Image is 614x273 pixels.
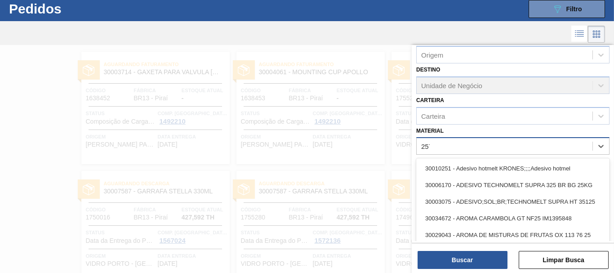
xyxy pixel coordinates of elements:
[416,177,610,193] div: 30006170 - ADESIVO TECHNOMELT SUPRA 325 BR BG 25KG
[416,97,444,103] label: Carteira
[416,227,610,243] div: 30029043 - AROMA DE MISTURAS DE FRUTAS OX 113 76 25
[416,193,610,210] div: 30003075 - ADESIVO;SOL;BR;TECHNOMELT SUPRA HT 35125
[9,4,135,14] h1: Pedidos
[571,26,588,43] div: Visão em Lista
[416,67,440,73] label: Destino
[566,5,582,13] span: Filtro
[421,51,443,58] div: Origem
[416,160,610,177] div: 30010251 - Adesivo hotmelt KRONES;;;;Adesivo hotmel
[421,112,445,120] div: Carteira
[588,26,605,43] div: Visão em Cards
[416,128,444,134] label: Material
[416,210,610,227] div: 30034672 - AROMA CARAMBOLA GT NF25 IM1395848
